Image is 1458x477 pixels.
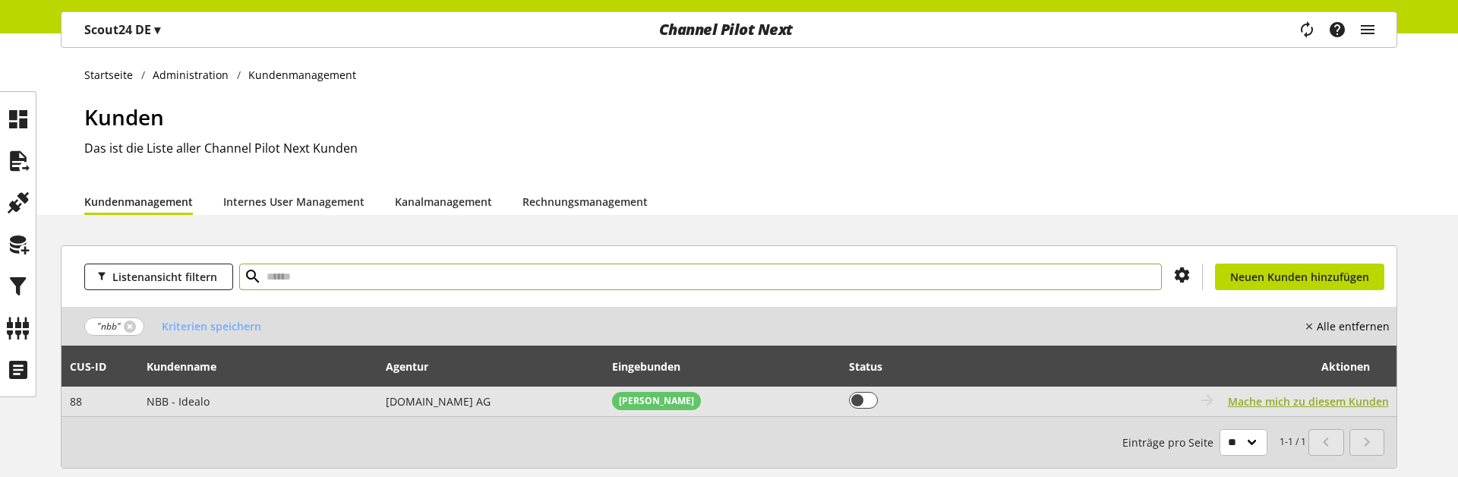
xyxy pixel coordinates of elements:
nav: main navigation [61,11,1397,48]
span: [DOMAIN_NAME] AG [386,394,491,409]
nobr: Alle entfernen [1317,318,1390,334]
div: Kundenname [147,359,232,374]
button: Mache mich zu diesem Kunden [1228,393,1389,409]
span: Listenansicht filtern [112,269,217,285]
span: NBB - Idealo [147,394,210,409]
span: Neuen Kunden hinzufügen [1230,269,1369,285]
a: Rechnungsmanagement [522,188,648,216]
span: Kunden [84,103,164,131]
button: Kriterien speichern [150,313,273,340]
button: Listenansicht filtern [84,264,233,290]
p: Scout24 DE [84,21,160,39]
div: Agentur [386,359,443,374]
span: ▾ [154,21,160,38]
a: Neuen Kunden hinzufügen [1215,264,1384,290]
span: Einträge pro Seite [1122,434,1220,450]
span: Kriterien speichern [162,318,261,334]
a: Startseite [84,67,141,83]
span: 88 [70,394,82,409]
a: Kanalmanagement [395,188,492,216]
span: [PERSON_NAME] [619,394,694,408]
span: "nbb" [97,320,121,333]
div: CUS-⁠ID [70,359,121,374]
a: Internes User Management [223,188,364,216]
div: Aktionen [1020,351,1370,381]
div: Status [849,359,898,374]
h2: Das ist die Liste aller Channel Pilot Next Kunden [84,139,1397,157]
div: Eingebunden [612,359,696,374]
a: Kundenmanagement [84,188,193,216]
a: Administration [145,67,237,83]
small: 1-1 / 1 [1122,429,1306,456]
